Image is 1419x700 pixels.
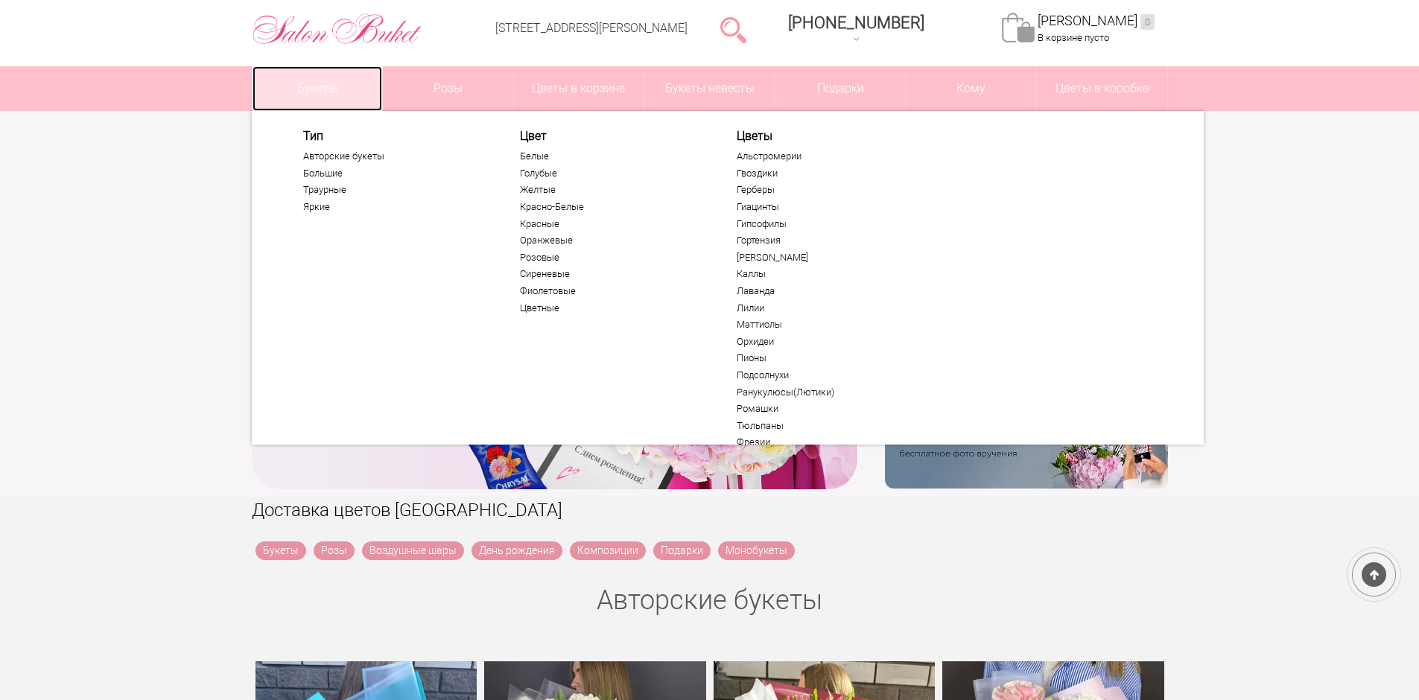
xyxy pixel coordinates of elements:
[252,10,422,48] img: Цветы Нижний Новгород
[303,129,486,143] span: Тип
[520,201,703,213] a: Красно-Белые
[520,235,703,246] a: Оранжевые
[303,184,486,196] a: Траурные
[303,201,486,213] a: Яркие
[737,285,920,297] a: Лаванда
[253,66,383,111] a: Букеты
[520,252,703,264] a: Розовые
[570,541,646,560] a: Композиции
[737,218,920,230] a: Гипсофилы
[737,336,920,348] a: Орхидеи
[255,541,306,560] a: Букеты
[737,201,920,213] a: Гиацинты
[737,150,920,162] a: Альстромерии
[653,541,711,560] a: Подарки
[1038,32,1109,43] span: В корзине пусто
[737,235,920,246] a: Гортензия
[303,150,486,162] a: Авторские букеты
[737,386,920,398] a: Ранукулюсы(Лютики)
[520,129,703,143] span: Цвет
[737,168,920,179] a: Гвоздики
[737,252,920,264] a: [PERSON_NAME]
[520,184,703,196] a: Желтые
[520,168,703,179] a: Голубые
[520,285,703,297] a: Фиолетовые
[737,369,920,381] a: Подсолнухи
[520,302,703,314] a: Цветные
[1140,14,1155,30] ins: 0
[520,150,703,162] a: Белые
[520,268,703,280] a: Сиреневые
[314,541,355,560] a: Розы
[779,8,933,51] a: [PHONE_NUMBER]
[303,168,486,179] a: Большие
[737,184,920,196] a: Герберы
[788,13,924,32] span: [PHONE_NUMBER]
[775,66,906,111] a: Подарки
[520,218,703,230] a: Красные
[737,352,920,364] a: Пионы
[597,585,822,616] a: Авторские букеты
[383,66,513,111] a: Розы
[737,129,920,143] a: Цветы
[737,420,920,432] a: Тюльпаны
[514,66,644,111] a: Цветы в корзине
[906,66,1036,111] span: Кому
[737,403,920,415] a: Ромашки
[737,268,920,280] a: Каллы
[644,66,775,111] a: Букеты невесты
[737,319,920,331] a: Маттиолы
[495,21,688,35] a: [STREET_ADDRESS][PERSON_NAME]
[1038,13,1155,30] a: [PERSON_NAME]
[718,541,795,560] a: Монобукеты
[362,541,464,560] a: Воздушные шары
[737,436,920,448] a: Фрезии
[252,497,1168,524] h1: Доставка цветов [GEOGRAPHIC_DATA]
[1037,66,1167,111] a: Цветы в коробке
[737,302,920,314] a: Лилии
[472,541,562,560] a: День рождения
